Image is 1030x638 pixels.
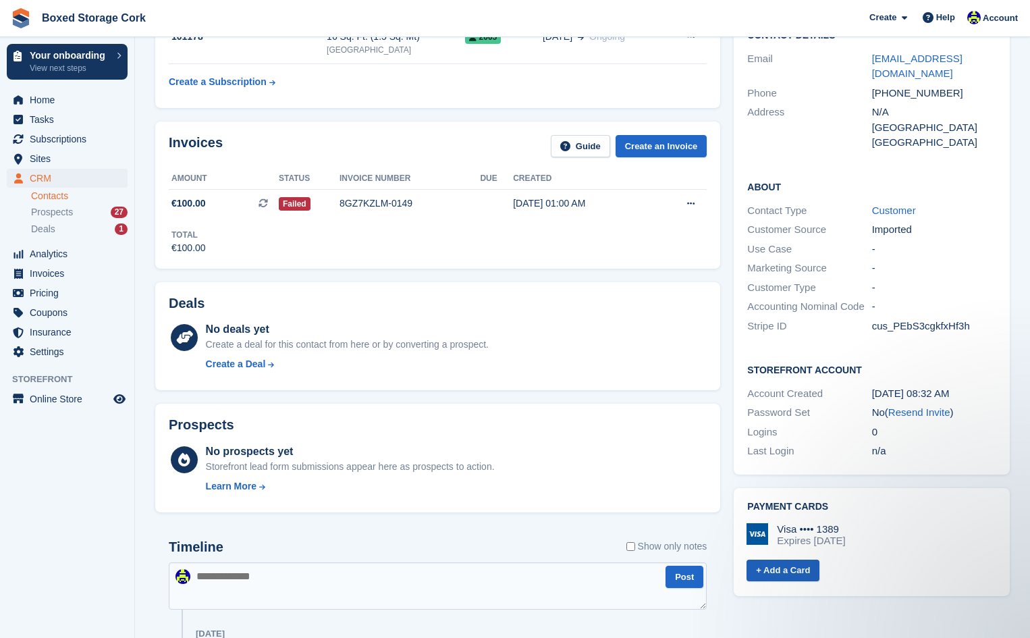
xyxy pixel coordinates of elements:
[872,425,996,440] div: 0
[36,7,151,29] a: Boxed Storage Cork
[747,363,996,376] h2: Storefront Account
[872,386,996,402] div: [DATE] 08:32 AM
[7,169,128,188] a: menu
[206,338,489,352] div: Create a deal for this contact from here or by converting a prospect.
[872,222,996,238] div: Imported
[169,75,267,89] div: Create a Subscription
[30,110,111,129] span: Tasks
[885,406,954,418] span: ( )
[7,44,128,80] a: Your onboarding View next steps
[747,222,871,238] div: Customer Source
[747,386,871,402] div: Account Created
[169,296,205,311] h2: Deals
[169,135,223,157] h2: Invoices
[30,130,111,149] span: Subscriptions
[30,62,110,74] p: View next steps
[747,203,871,219] div: Contact Type
[872,105,996,120] div: N/A
[279,197,310,211] span: Failed
[7,342,128,361] a: menu
[279,168,340,190] th: Status
[616,135,707,157] a: Create an Invoice
[747,51,871,82] div: Email
[983,11,1018,25] span: Account
[872,299,996,315] div: -
[589,31,625,42] span: Ongoing
[777,523,845,535] div: Visa •••• 1389
[869,11,896,24] span: Create
[11,8,31,28] img: stora-icon-8386f47178a22dfd0bd8f6a31ec36ba5ce8667c1dd55bd0f319d3a0aa187defe.svg
[872,120,996,136] div: [GEOGRAPHIC_DATA]
[626,539,635,554] input: Show only notes
[747,319,871,334] div: Stripe ID
[872,86,996,101] div: [PHONE_NUMBER]
[747,502,996,512] h2: Payment cards
[465,30,502,44] span: 2005
[31,205,128,219] a: Prospects 27
[115,223,128,235] div: 1
[872,444,996,459] div: n/a
[171,196,206,211] span: €100.00
[327,44,464,56] div: [GEOGRAPHIC_DATA]
[206,460,495,474] div: Storefront lead form submissions appear here as prospects to action.
[206,444,495,460] div: No prospects yet
[111,207,128,218] div: 27
[747,86,871,101] div: Phone
[31,223,55,236] span: Deals
[747,105,871,151] div: Address
[30,390,111,408] span: Online Store
[30,169,111,188] span: CRM
[30,284,111,302] span: Pricing
[626,539,707,554] label: Show only notes
[7,303,128,322] a: menu
[666,566,703,588] button: Post
[747,261,871,276] div: Marketing Source
[30,342,111,361] span: Settings
[513,196,652,211] div: [DATE] 01:00 AM
[206,357,489,371] a: Create a Deal
[936,11,955,24] span: Help
[7,130,128,149] a: menu
[7,149,128,168] a: menu
[872,205,916,216] a: Customer
[169,30,327,44] div: 101178
[777,535,845,547] div: Expires [DATE]
[206,479,495,494] a: Learn More
[206,479,256,494] div: Learn More
[171,241,206,255] div: €100.00
[30,149,111,168] span: Sites
[747,405,871,421] div: Password Set
[747,444,871,459] div: Last Login
[747,242,871,257] div: Use Case
[31,222,128,236] a: Deals 1
[31,206,73,219] span: Prospects
[7,110,128,129] a: menu
[747,180,996,193] h2: About
[30,90,111,109] span: Home
[169,417,234,433] h2: Prospects
[872,135,996,151] div: [GEOGRAPHIC_DATA]
[31,190,128,203] a: Contacts
[872,405,996,421] div: No
[206,321,489,338] div: No deals yet
[30,244,111,263] span: Analytics
[480,168,513,190] th: Due
[111,391,128,407] a: Preview store
[872,53,963,80] a: [EMAIL_ADDRESS][DOMAIN_NAME]
[12,373,134,386] span: Storefront
[872,261,996,276] div: -
[169,168,279,190] th: Amount
[967,11,981,24] img: Vincent
[747,560,819,582] a: + Add a Card
[513,168,652,190] th: Created
[872,242,996,257] div: -
[7,323,128,342] a: menu
[340,168,480,190] th: Invoice number
[175,569,190,584] img: Vincent
[206,357,266,371] div: Create a Deal
[30,303,111,322] span: Coupons
[872,319,996,334] div: cus_PEbS3cgkfxHf3h
[7,90,128,109] a: menu
[327,30,464,44] div: 16 Sq. Ft. (1.5 Sq. Mt)
[30,51,110,60] p: Your onboarding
